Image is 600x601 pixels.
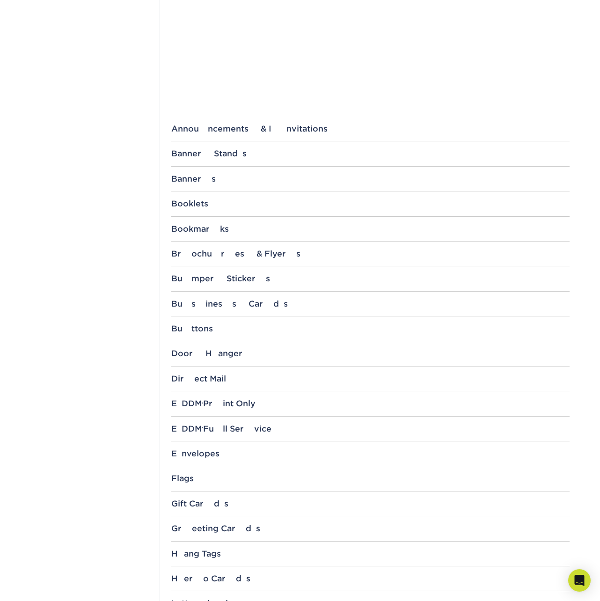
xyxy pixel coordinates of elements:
div: Business Cards [171,299,570,308]
div: Open Intercom Messenger [568,569,591,592]
div: EDDM Print Only [171,399,570,408]
div: Door Hanger [171,349,570,358]
small: ® [202,402,203,406]
div: Announcements & Invitations [171,124,570,133]
div: Envelopes [171,449,570,458]
div: Bumper Stickers [171,274,570,283]
div: Banners [171,174,570,183]
div: Brochures & Flyers [171,249,570,258]
small: ® [202,426,203,431]
div: Gift Cards [171,499,570,508]
div: Hero Cards [171,574,570,583]
div: Hang Tags [171,549,570,558]
div: Greeting Cards [171,524,570,533]
div: Direct Mail [171,374,570,383]
iframe: Google Customer Reviews [2,572,80,598]
div: Banner Stands [171,149,570,158]
div: EDDM Full Service [171,424,570,433]
div: Booklets [171,199,570,208]
div: Flags [171,474,570,483]
div: Buttons [171,324,570,333]
div: Bookmarks [171,224,570,234]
